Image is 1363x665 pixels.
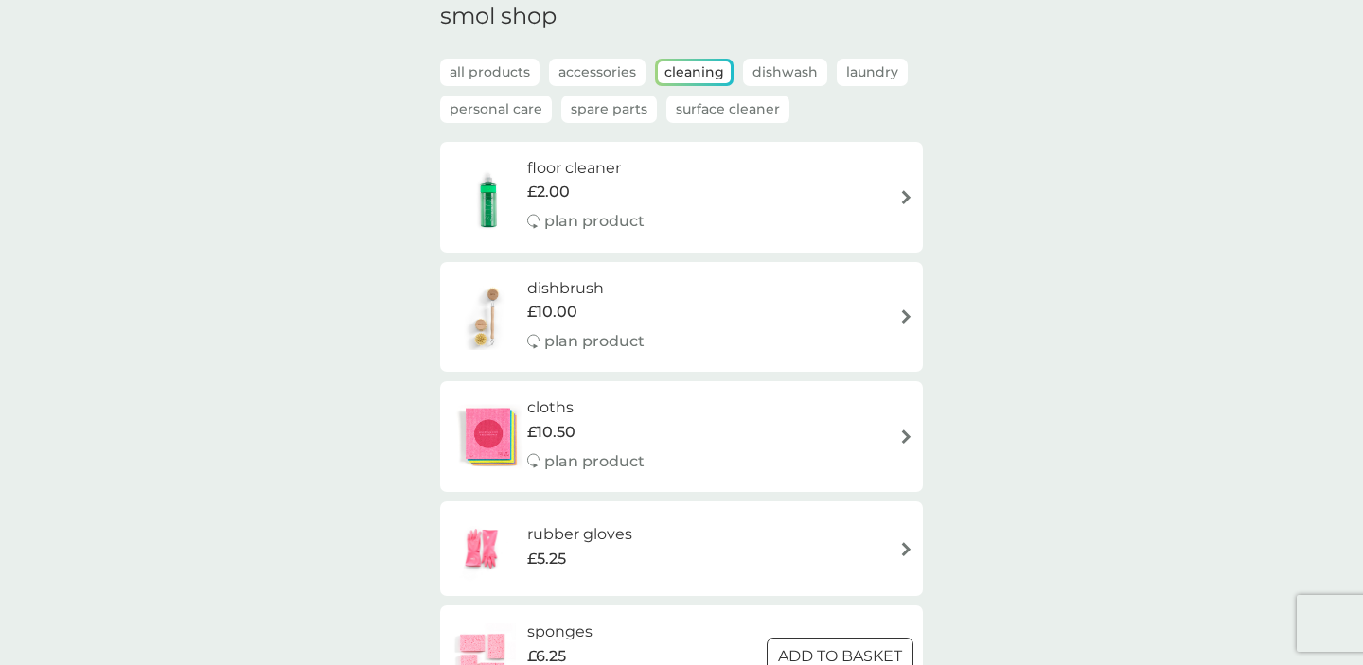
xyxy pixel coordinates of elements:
[544,449,645,474] p: plan product
[527,300,577,324] span: £10.00
[549,59,646,86] button: Accessories
[666,96,789,123] button: Surface Cleaner
[837,59,908,86] button: Laundry
[527,156,645,181] h6: floor cleaner
[899,429,913,444] img: arrow right
[450,516,516,582] img: rubber gloves
[544,209,645,234] p: plan product
[450,164,527,230] img: floor cleaner
[899,309,913,324] img: arrow right
[527,620,678,644] h6: sponges
[743,59,827,86] button: Dishwash
[899,190,913,204] img: arrow right
[527,420,575,445] span: £10.50
[899,542,913,556] img: arrow right
[450,404,527,470] img: cloths
[527,547,566,571] span: £5.25
[561,96,657,123] button: Spare Parts
[440,3,923,30] h1: smol shop
[544,329,645,354] p: plan product
[440,59,540,86] button: all products
[527,522,632,547] h6: rubber gloves
[450,284,527,350] img: dishbrush
[527,276,645,301] h6: dishbrush
[527,180,570,204] span: £2.00
[658,61,731,83] button: Cleaning
[440,96,552,123] button: Personal Care
[527,395,645,420] h6: cloths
